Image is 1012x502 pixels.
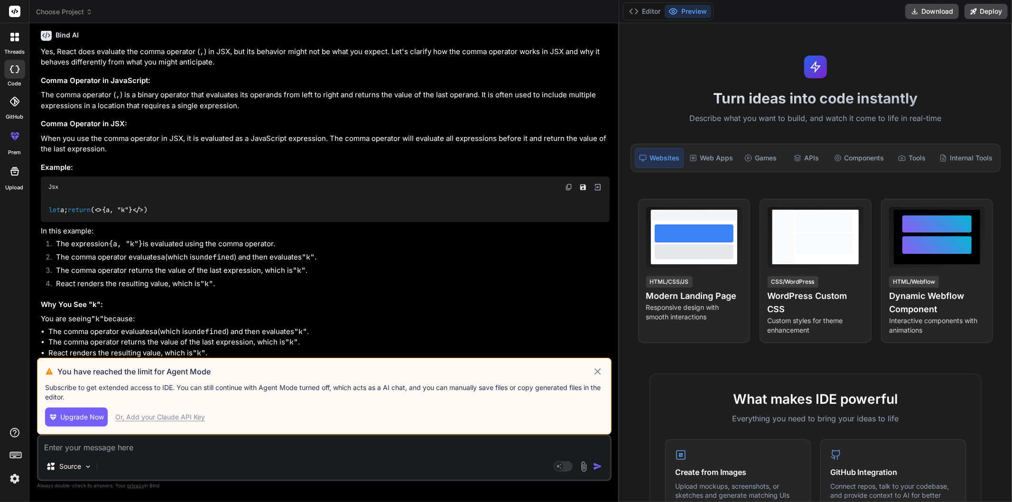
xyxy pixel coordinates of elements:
[45,383,603,402] p: Subscribe to get extended access to IDE. You can still continue with Agent Mode turned off, which...
[200,47,204,56] code: ,
[48,252,610,265] li: The comma operator evaluates (which is ) and then evaluates .
[830,466,956,478] h4: GitHub Integration
[41,75,610,86] h3: Comma Operator in JavaScript:
[132,205,144,214] span: </>
[675,466,801,478] h4: Create from Images
[48,239,610,252] li: The expression is evaluated using the comma operator.
[41,46,610,68] p: Yes, React does evaluate the comma operator ( ) in JSX, but its behavior might not be what you ex...
[8,80,21,88] label: code
[94,205,144,214] span: {a, "k"}
[889,276,939,288] div: HTML/Webflow
[7,471,23,487] img: settings
[593,462,603,471] img: icon
[68,205,91,214] span: return
[665,413,966,424] p: Everything you need to bring your ideas to life
[41,226,610,237] p: In this example:
[889,316,985,335] p: Interactive components with animations
[625,90,1006,107] h1: Turn ideas into code instantly
[41,314,610,325] p: You are seeing because:
[41,90,610,111] p: The comma operator ( ) is a binary operator that evaluates its operands from left to right and re...
[625,112,1006,125] p: Describe what you want to build, and watch it come to life in real-time
[41,162,610,173] h3: Example:
[59,462,81,471] p: Source
[48,326,610,337] li: The comma operator evaluates (which is ) and then evaluates .
[302,252,315,262] code: "k"
[161,252,165,262] code: a
[4,48,25,56] label: threads
[48,205,149,215] code: a; ( )
[200,279,213,288] code: "k"
[285,337,298,347] code: "k"
[686,148,737,168] div: Web Apps
[635,148,684,168] div: Websites
[889,289,985,316] h4: Dynamic Webflow Component
[195,252,234,262] code: undefined
[6,113,23,121] label: GitHub
[625,5,665,18] button: Editor
[576,180,590,194] button: Save file
[49,205,60,214] span: let
[48,337,610,348] li: The comma operator returns the value of the last expression, which is .
[6,184,24,192] label: Upload
[36,7,93,17] span: Choose Project
[646,303,742,322] p: Responsive design with smooth interactions
[56,30,79,40] h6: Bind AI
[905,4,959,19] button: Download
[48,265,610,279] li: The comma operator returns the value of the last expression, which is .
[48,279,610,292] li: React renders the resulting value, which is .
[578,461,589,472] img: attachment
[57,366,592,377] h3: You have reached the limit for Agent Mode
[594,183,602,191] img: Open in Browser
[646,276,693,288] div: HTML/CSS/JS
[41,299,610,310] h3: Why You See "k":
[890,148,934,168] div: Tools
[41,119,610,130] h3: Comma Operator in JSX:
[830,148,888,168] div: Components
[115,412,205,422] div: Or, Add your Claude API Key
[45,408,108,427] button: Upgrade Now
[784,148,828,168] div: APIs
[109,239,143,249] code: {a, "k"}
[565,183,573,191] img: copy
[116,90,120,100] code: ,
[41,133,610,155] p: When you use the comma operator in JSX, it is evaluated as a JavaScript expression. The comma ope...
[768,289,863,316] h4: WordPress Custom CSS
[37,481,612,490] p: Always double-check its answers. Your in Bind
[294,327,307,336] code: "k"
[8,149,21,157] label: prem
[153,327,158,336] code: a
[60,412,104,422] span: Upgrade Now
[84,463,92,471] img: Pick Models
[739,148,782,168] div: Games
[646,289,742,303] h4: Modern Landing Page
[665,5,711,18] button: Preview
[193,348,205,358] code: "k"
[188,327,226,336] code: undefined
[665,389,966,409] h2: What makes IDE powerful
[965,4,1008,19] button: Deploy
[91,314,104,324] code: "k"
[48,348,610,359] li: React renders the resulting value, which is .
[768,316,863,335] p: Custom styles for theme enhancement
[48,183,58,191] span: Jsx
[127,483,144,488] span: privacy
[936,148,996,168] div: Internal Tools
[293,266,306,275] code: "k"
[768,276,818,288] div: CSS/WordPress
[94,205,102,214] span: <>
